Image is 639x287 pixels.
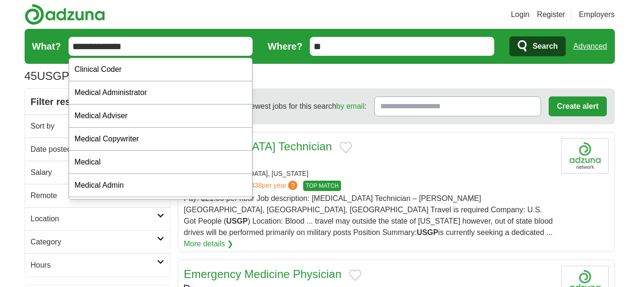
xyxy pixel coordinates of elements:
[184,238,234,250] a: More details ❯
[25,68,37,85] span: 45
[511,9,529,20] a: Login
[573,37,607,56] a: Advanced
[349,270,361,281] button: Add to favorite jobs
[25,89,170,114] h2: Filter results
[184,140,332,153] a: [MEDICAL_DATA] Technician
[31,236,157,248] h2: Category
[25,230,170,253] a: Category
[69,174,253,197] div: Medical Admin
[549,96,606,116] button: Create alert
[25,207,170,230] a: Location
[31,121,157,132] h2: Sort by
[205,101,367,112] span: Receive the newest jobs for this search :
[533,37,558,56] span: Search
[561,138,609,174] img: Company logo
[25,253,170,277] a: Hours
[32,39,61,53] label: What?
[69,151,253,174] div: Medical
[288,181,298,190] span: ?
[69,81,253,104] div: Medical Administrator
[336,102,365,110] a: by email
[31,213,157,225] h2: Location
[303,181,341,191] span: TOP MATCH
[509,36,566,56] button: Search
[31,167,157,178] h2: Salary
[184,268,341,280] a: Emergency Medicine Physician
[340,142,352,153] button: Add to favorite jobs
[268,39,302,53] label: Where?
[69,197,253,220] div: Medical Administration
[184,169,554,179] div: [GEOGRAPHIC_DATA], [US_STATE]
[69,128,253,151] div: Medical Copywriter
[25,138,170,161] a: Date posted
[31,190,157,201] h2: Remote
[226,217,247,225] strong: USGP
[184,194,553,236] span: Pay: $21.00 per hour Job description: [MEDICAL_DATA] Technician – [PERSON_NAME][GEOGRAPHIC_DATA],...
[537,9,565,20] a: Register
[579,9,615,20] a: Employers
[25,161,170,184] a: Salary
[417,228,438,236] strong: USGP
[69,104,253,128] div: Medical Adviser
[25,114,170,138] a: Sort by
[31,260,157,271] h2: Hours
[31,144,157,155] h2: Date posted
[25,4,105,25] img: Adzuna logo
[184,157,554,167] div: USGP
[25,70,229,82] h1: USGP Jobs in [GEOGRAPHIC_DATA]
[69,58,253,81] div: Clinical Coder
[25,184,170,207] a: Remote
